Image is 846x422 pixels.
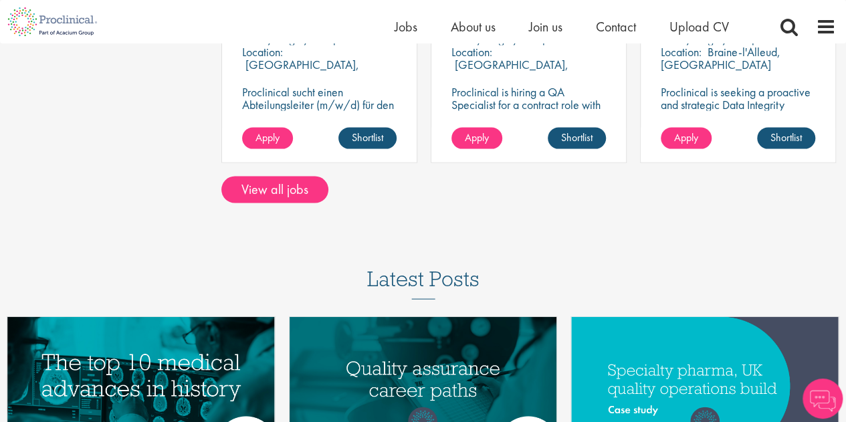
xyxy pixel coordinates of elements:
[338,128,397,149] a: Shortlist
[255,130,280,144] span: Apply
[757,128,815,149] a: Shortlist
[395,18,417,35] a: Jobs
[661,86,815,136] p: Proclinical is seeking a proactive and strategic Data Integrity Quality Lead to join a dynamic team.
[548,128,606,149] a: Shortlist
[596,18,636,35] a: Contact
[661,44,702,60] span: Location:
[242,44,283,60] span: Location:
[451,128,502,149] a: Apply
[242,128,293,149] a: Apply
[451,18,496,35] a: About us
[674,130,698,144] span: Apply
[451,86,606,136] p: Proclinical is hiring a QA Specialist for a contract role with our pharmaceutical client based in...
[803,379,843,419] img: Chatbot
[242,57,359,85] p: [GEOGRAPHIC_DATA], [GEOGRAPHIC_DATA]
[451,44,492,60] span: Location:
[465,130,489,144] span: Apply
[529,18,562,35] a: Join us
[221,177,328,203] a: View all jobs
[661,44,780,72] p: Braine-l'Alleud, [GEOGRAPHIC_DATA]
[242,86,397,175] p: Proclinical sucht einen Abteilungsleiter (m/w/d) für den Bereich Qualifizierung zur Verstärkung d...
[661,128,712,149] a: Apply
[669,18,729,35] a: Upload CV
[367,268,480,300] h3: Latest Posts
[451,57,568,85] p: [GEOGRAPHIC_DATA], [GEOGRAPHIC_DATA]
